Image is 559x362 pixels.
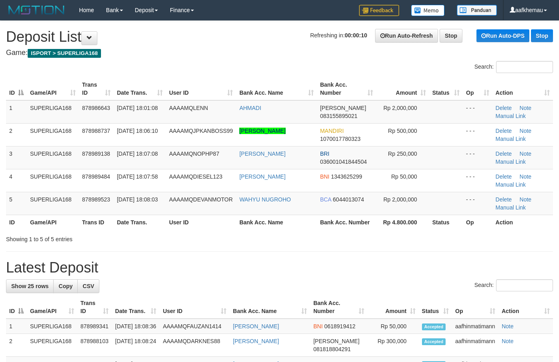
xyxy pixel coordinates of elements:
h4: Game: [6,49,553,57]
span: 878986643 [82,105,110,111]
th: Bank Acc. Number: activate to sort column ascending [317,77,377,100]
h1: Deposit List [6,29,553,45]
a: Delete [496,105,512,111]
span: Copy 036001041844504 to clipboard [320,159,367,165]
span: Copy 6044013074 to clipboard [333,196,364,203]
a: Note [502,338,514,344]
input: Search: [496,61,553,73]
span: MANDIRI [320,128,344,134]
span: Rp 500,000 [388,128,417,134]
a: [PERSON_NAME] [239,173,285,180]
span: 878988737 [82,128,110,134]
th: Trans ID [79,215,114,230]
span: AAAAMQJPKANBOSS99 [169,128,233,134]
td: Rp 50,000 [367,319,418,334]
span: [PERSON_NAME] [313,338,359,344]
span: 878989484 [82,173,110,180]
td: - - - [463,123,492,146]
td: aafhinmatimann [452,319,498,334]
span: BNI [313,323,323,329]
th: ID: activate to sort column descending [6,296,27,319]
td: 878988103 [77,334,112,357]
td: SUPERLIGA168 [27,192,79,215]
span: AAAAMQLENN [169,105,208,111]
a: AHMADI [239,105,261,111]
th: Game/API [27,215,79,230]
a: Manual Link [496,159,526,165]
th: Date Trans.: activate to sort column ascending [112,296,159,319]
th: Action [492,215,553,230]
a: Stop [440,29,462,43]
a: Delete [496,196,512,203]
span: BRI [320,150,329,157]
td: SUPERLIGA168 [27,319,77,334]
a: Note [520,150,532,157]
td: - - - [463,100,492,124]
td: 1 [6,100,27,124]
th: Bank Acc. Number [317,215,377,230]
th: User ID: activate to sort column ascending [166,77,236,100]
span: 878989138 [82,150,110,157]
a: Copy [53,279,78,293]
a: Manual Link [496,204,526,211]
th: Bank Acc. Name [236,215,317,230]
span: Copy 083155895021 to clipboard [320,113,357,119]
td: 4 [6,169,27,192]
td: 2 [6,123,27,146]
th: Amount: activate to sort column ascending [367,296,418,319]
td: AAAAMQDARKNES88 [159,334,230,357]
span: Show 25 rows [11,283,48,289]
td: SUPERLIGA168 [27,146,79,169]
span: 878989523 [82,196,110,203]
th: ID: activate to sort column descending [6,77,27,100]
td: 1 [6,319,27,334]
th: Bank Acc. Name: activate to sort column ascending [236,77,317,100]
span: Accepted [422,338,446,345]
td: 5 [6,192,27,215]
td: 2 [6,334,27,357]
div: Showing 1 to 5 of 5 entries [6,232,227,243]
span: ISPORT > SUPERLIGA168 [28,49,101,58]
td: SUPERLIGA168 [27,334,77,357]
td: [DATE] 18:08:36 [112,319,159,334]
span: Copy 081818804291 to clipboard [313,346,351,352]
td: 878989341 [77,319,112,334]
span: [DATE] 18:07:08 [117,150,158,157]
span: Copy 1343625299 to clipboard [331,173,362,180]
span: BNI [320,173,329,180]
th: Date Trans. [114,215,166,230]
a: CSV [77,279,99,293]
span: Copy 0618919412 to clipboard [324,323,355,329]
a: Manual Link [496,181,526,188]
th: User ID: activate to sort column ascending [159,296,230,319]
a: Note [520,173,532,180]
th: Op: activate to sort column ascending [463,77,492,100]
td: SUPERLIGA168 [27,169,79,192]
a: Delete [496,150,512,157]
td: SUPERLIGA168 [27,123,79,146]
th: Status: activate to sort column ascending [419,296,452,319]
a: Note [520,196,532,203]
a: Run Auto-DPS [476,29,529,42]
span: Rp 2,000,000 [383,105,417,111]
th: Game/API: activate to sort column ascending [27,77,79,100]
a: Note [520,128,532,134]
label: Search: [474,61,553,73]
h1: Latest Deposit [6,260,553,276]
span: [DATE] 18:06:10 [117,128,158,134]
img: panduan.png [457,5,497,16]
a: [PERSON_NAME] [239,128,285,134]
img: MOTION_logo.png [6,4,67,16]
span: AAAAMQDIESEL123 [169,173,222,180]
td: - - - [463,169,492,192]
span: [DATE] 18:07:58 [117,173,158,180]
th: Date Trans.: activate to sort column ascending [114,77,166,100]
a: Note [502,323,514,329]
th: Game/API: activate to sort column ascending [27,296,77,319]
th: Action: activate to sort column ascending [498,296,553,319]
th: Trans ID: activate to sort column ascending [79,77,114,100]
th: Trans ID: activate to sort column ascending [77,296,112,319]
a: WAHYU NUGROHO [239,196,291,203]
td: aafhinmatimann [452,334,498,357]
a: [PERSON_NAME] [233,338,279,344]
